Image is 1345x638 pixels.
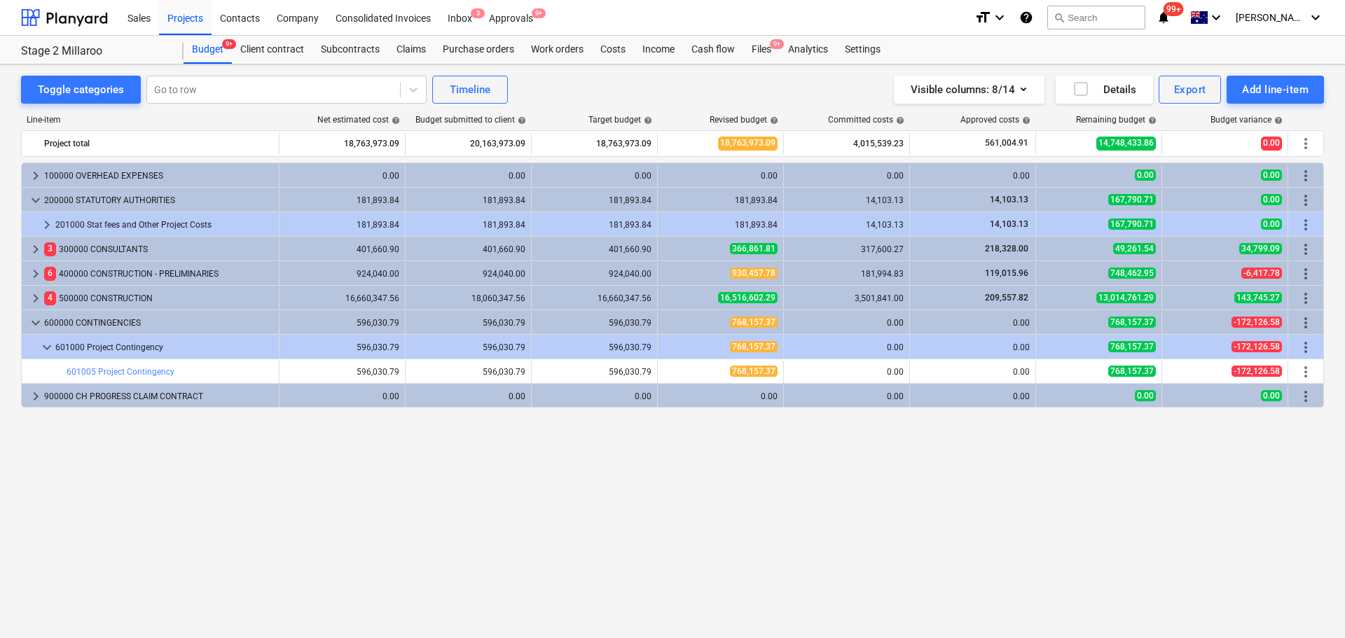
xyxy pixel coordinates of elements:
[411,318,525,328] div: 596,030.79
[663,195,778,205] div: 181,893.84
[515,116,526,125] span: help
[1297,167,1314,184] span: More actions
[916,342,1030,352] div: 0.00
[411,244,525,254] div: 401,660.90
[44,165,273,187] div: 100000 OVERHEAD EXPENSES
[411,195,525,205] div: 181,893.84
[537,195,651,205] div: 181,893.84
[285,318,399,328] div: 596,030.79
[67,367,174,377] a: 601005 Project Contingency
[894,76,1044,104] button: Visible columns:8/14
[44,263,273,285] div: 400000 CONSTRUCTION - PRELIMINARIES
[1164,2,1184,16] span: 99+
[789,342,904,352] div: 0.00
[710,115,778,125] div: Revised budget
[39,216,55,233] span: keyboard_arrow_right
[1271,116,1283,125] span: help
[432,76,508,104] button: Timeline
[285,171,399,181] div: 0.00
[411,293,525,303] div: 18,060,347.56
[641,116,652,125] span: help
[415,115,526,125] div: Budget submitted to client
[988,195,1030,204] span: 14,103.13
[1239,243,1282,254] span: 34,799.09
[683,36,743,64] a: Cash flow
[312,36,388,64] a: Subcontracts
[44,291,56,305] span: 4
[1108,268,1156,279] span: 748,462.95
[916,391,1030,401] div: 0.00
[1234,292,1282,303] span: 143,745.27
[184,36,232,64] div: Budget
[285,342,399,352] div: 596,030.79
[718,137,778,150] span: 18,763,973.09
[789,293,904,303] div: 3,501,841.00
[730,317,778,328] span: 768,157.37
[960,115,1030,125] div: Approved costs
[984,137,1030,149] span: 561,004.91
[537,132,651,155] div: 18,763,973.09
[1261,390,1282,401] span: 0.00
[1232,366,1282,377] span: -172,126.58
[663,171,778,181] div: 0.00
[1054,12,1065,23] span: search
[1108,341,1156,352] span: 768,157.37
[789,171,904,181] div: 0.00
[1297,290,1314,307] span: More actions
[411,391,525,401] div: 0.00
[44,287,273,310] div: 500000 CONSTRUCTION
[789,220,904,230] div: 14,103.13
[1297,388,1314,405] span: More actions
[1297,135,1314,152] span: More actions
[1297,265,1314,282] span: More actions
[1047,6,1145,29] button: Search
[789,244,904,254] div: 317,600.27
[1232,317,1282,328] span: -172,126.58
[767,116,778,125] span: help
[39,339,55,356] span: keyboard_arrow_down
[1297,192,1314,209] span: More actions
[1261,219,1282,230] span: 0.00
[730,366,778,377] span: 768,157.37
[743,36,780,64] a: Files9+
[663,220,778,230] div: 181,893.84
[285,244,399,254] div: 401,660.90
[317,115,400,125] div: Net estimated cost
[1307,9,1324,26] i: keyboard_arrow_down
[1174,81,1206,99] div: Export
[1297,339,1314,356] span: More actions
[1096,292,1156,303] span: 13,014,761.29
[184,36,232,64] a: Budget9+
[1208,9,1225,26] i: keyboard_arrow_down
[1019,116,1030,125] span: help
[285,132,399,155] div: 18,763,973.09
[450,81,490,99] div: Timeline
[1241,268,1282,279] span: -6,417.78
[592,36,634,64] a: Costs
[537,244,651,254] div: 401,660.90
[27,167,44,184] span: keyboard_arrow_right
[1297,363,1314,380] span: More actions
[21,115,280,125] div: Line-item
[537,269,651,279] div: 924,040.00
[44,132,273,155] div: Project total
[27,314,44,331] span: keyboard_arrow_down
[1108,194,1156,205] span: 167,790.71
[718,292,778,303] span: 16,516,602.29
[1227,76,1324,104] button: Add line-item
[285,391,399,401] div: 0.00
[55,214,273,236] div: 201000 Stat fees and Other Project Costs
[1108,366,1156,377] span: 768,157.37
[988,219,1030,229] span: 14,103.13
[523,36,592,64] div: Work orders
[1232,341,1282,352] span: -172,126.58
[1108,219,1156,230] span: 167,790.71
[1145,116,1157,125] span: help
[1135,169,1156,181] span: 0.00
[1261,194,1282,205] span: 0.00
[1242,81,1309,99] div: Add line-item
[1261,169,1282,181] span: 0.00
[44,242,56,256] span: 3
[730,341,778,352] span: 768,157.37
